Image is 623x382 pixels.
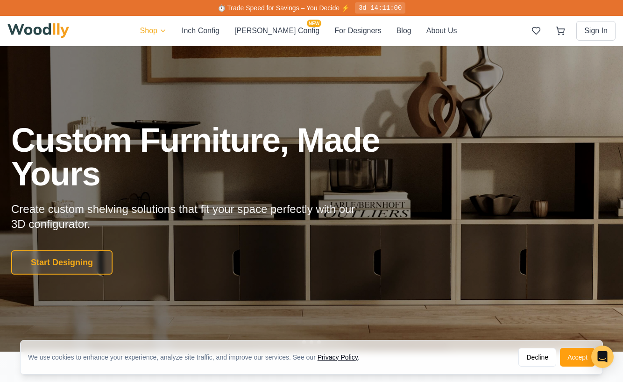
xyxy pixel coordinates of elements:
[591,346,614,368] div: Open Intercom Messenger
[355,2,405,14] div: 3d 14:11:00
[11,123,430,191] h1: Custom Furniture, Made Yours
[234,25,319,36] button: [PERSON_NAME] ConfigNEW
[334,25,381,36] button: For Designers
[218,4,349,12] span: ⏱️ Trade Speed for Savings – You Decide ⚡
[518,348,556,367] button: Decline
[307,20,321,27] span: NEW
[396,25,411,36] button: Blog
[426,25,457,36] button: About Us
[28,353,367,362] div: We use cookies to enhance your experience, analyze site traffic, and improve our services. See our .
[560,348,595,367] button: Accept
[11,250,113,275] button: Start Designing
[576,21,616,41] button: Sign In
[182,25,219,36] button: Inch Config
[7,23,69,38] img: Woodlly
[11,202,370,232] p: Create custom shelving solutions that fit your space perfectly with our 3D configurator.
[318,354,358,361] a: Privacy Policy
[140,25,167,36] button: Shop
